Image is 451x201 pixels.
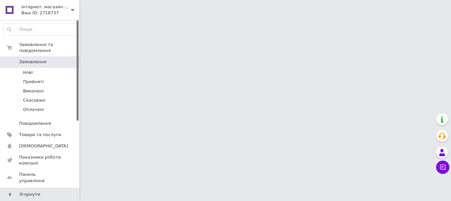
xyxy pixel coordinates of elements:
[23,97,46,103] span: Скасовані
[19,154,61,166] span: Показники роботи компанії
[19,172,61,183] span: Панель управління
[19,59,47,65] span: Замовлення
[4,24,78,35] input: Пошук
[23,107,44,113] span: Оплачені
[21,4,71,10] span: Інтернет- магазин дитячого одягу Odejdaopt.in.ua -- "ФутболкаShop"
[19,143,68,149] span: [DEMOGRAPHIC_DATA]
[19,132,61,138] span: Товари та послуги
[23,88,44,94] span: Виконані
[436,161,449,174] button: Чат з покупцем
[19,42,79,54] span: Замовлення та повідомлення
[21,10,79,16] div: Ваш ID: 2718737
[23,70,33,75] span: Нові
[19,121,51,126] span: Повідомлення
[23,79,44,85] span: Прийняті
